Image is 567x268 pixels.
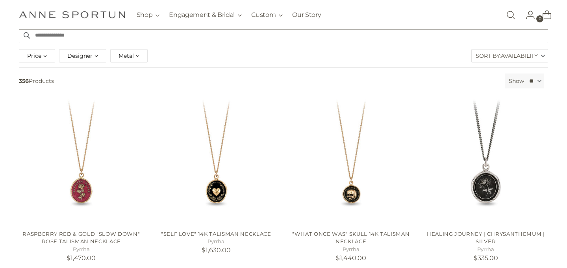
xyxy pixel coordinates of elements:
[503,7,519,23] a: Open search modal
[16,73,502,88] span: Products
[292,231,409,245] a: "What Once Was" Skull 14k Talisman Necklace
[27,51,41,60] span: Price
[289,246,413,253] h5: Pyrrha
[67,51,93,60] span: Designer
[423,246,548,253] h5: Pyrrha
[536,7,552,23] a: Open cart modal
[427,231,545,245] a: Healing Journey | Chrysanthemum | Silver
[19,77,29,84] b: 356
[154,238,279,246] h5: Pyrrha
[19,99,144,224] a: Raspberry Red & Gold
[19,28,548,43] input: Search products
[19,246,144,253] h5: Pyrrha
[501,50,538,62] span: Availability
[137,6,160,24] button: Shop
[22,231,140,245] a: Raspberry Red & Gold "Slow Down" Rose Talisman Necklace
[169,6,242,24] button: Engagement & Bridal
[474,254,498,262] span: $335.00
[19,11,125,18] a: Anne Sportun Fine Jewellery
[292,6,321,24] a: Our Story
[472,50,548,62] label: Sort By:Availability
[519,7,535,23] a: Go to the account page
[536,15,543,22] span: 0
[202,246,231,254] span: $1,630.00
[336,254,366,262] span: $1,440.00
[251,6,283,24] button: Custom
[67,254,96,262] span: $1,470.00
[509,77,524,85] label: Show
[423,99,548,224] a: Healing Journey | Chrysanthemum | Silver
[161,231,271,237] a: "Self Love" 14k Talisman Necklace
[119,51,134,60] span: Metal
